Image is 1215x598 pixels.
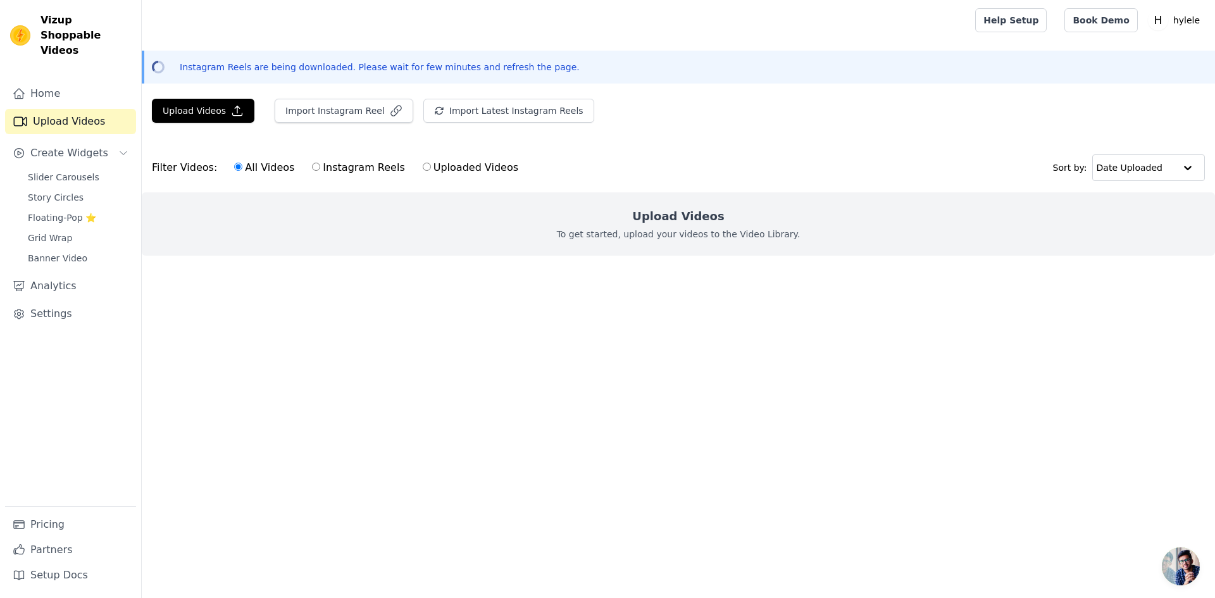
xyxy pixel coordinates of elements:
[422,159,519,176] label: Uploaded Videos
[311,159,405,176] label: Instagram Reels
[20,168,136,186] a: Slider Carousels
[20,209,136,227] a: Floating-Pop ⭐
[312,163,320,171] input: Instagram Reels
[1148,9,1205,32] button: H hylele
[1162,547,1200,585] a: Open chat
[28,171,99,184] span: Slider Carousels
[5,537,136,563] a: Partners
[5,301,136,327] a: Settings
[234,163,242,171] input: All Videos
[423,99,594,123] button: Import Latest Instagram Reels
[20,189,136,206] a: Story Circles
[234,159,295,176] label: All Videos
[632,208,724,225] h2: Upload Videos
[557,228,801,240] p: To get started, upload your videos to the Video Library.
[5,563,136,588] a: Setup Docs
[5,512,136,537] a: Pricing
[975,8,1047,32] a: Help Setup
[28,232,72,244] span: Grid Wrap
[180,61,580,73] p: Instagram Reels are being downloaded. Please wait for few minutes and refresh the page.
[152,99,254,123] button: Upload Videos
[28,191,84,204] span: Story Circles
[28,252,87,265] span: Banner Video
[20,229,136,247] a: Grid Wrap
[20,249,136,267] a: Banner Video
[152,153,525,182] div: Filter Videos:
[30,146,108,161] span: Create Widgets
[5,273,136,299] a: Analytics
[10,25,30,46] img: Vizup
[423,163,431,171] input: Uploaded Videos
[1168,9,1205,32] p: hylele
[1064,8,1137,32] a: Book Demo
[5,81,136,106] a: Home
[28,211,96,224] span: Floating-Pop ⭐
[5,140,136,166] button: Create Widgets
[1053,154,1206,181] div: Sort by:
[275,99,413,123] button: Import Instagram Reel
[1154,14,1162,27] text: H
[5,109,136,134] a: Upload Videos
[40,13,131,58] span: Vizup Shoppable Videos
